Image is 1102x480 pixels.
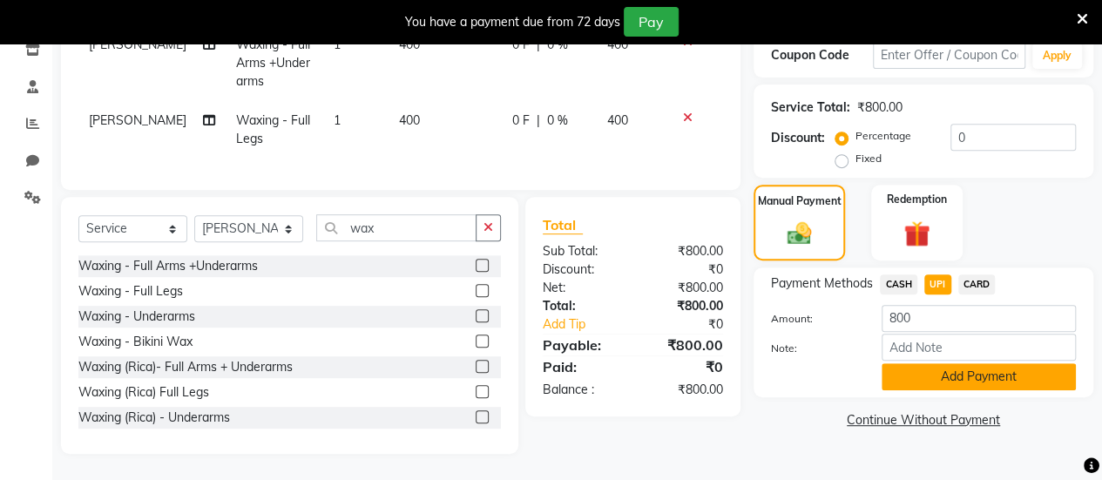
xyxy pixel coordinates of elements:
div: Discount: [530,260,633,279]
img: _gift.svg [896,218,938,250]
div: Waxing (Rica)- Full Arms + Underarms [78,358,293,376]
span: CARD [958,274,996,294]
div: Coupon Code [771,46,873,64]
span: 400 [399,37,420,52]
div: ₹800.00 [632,279,736,297]
span: UPI [924,274,951,294]
div: Waxing - Full Legs [78,282,183,301]
span: Total [543,216,583,234]
span: [PERSON_NAME] [89,37,186,52]
span: 400 [606,112,627,128]
div: ₹0 [650,315,736,334]
label: Note: [758,341,869,356]
div: Total: [530,297,633,315]
div: Sub Total: [530,242,633,260]
button: Apply [1032,43,1082,69]
div: Waxing (Rica) Full Legs [78,383,209,402]
span: 1 [334,37,341,52]
label: Manual Payment [758,193,842,209]
div: ₹800.00 [632,381,736,399]
span: CASH [880,274,917,294]
div: ₹800.00 [857,98,903,117]
button: Pay [624,7,679,37]
span: 0 F [512,112,530,130]
span: | [537,36,540,54]
input: Search or Scan [316,214,477,241]
div: Service Total: [771,98,850,117]
div: Waxing (Rica) - Underarms [78,409,230,427]
input: Amount [882,305,1076,332]
div: Discount: [771,129,825,147]
img: _cash.svg [780,220,820,247]
div: ₹800.00 [632,297,736,315]
span: 0 % [547,112,568,130]
a: Continue Without Payment [757,411,1090,429]
span: 1 [334,112,341,128]
div: Waxing - Full Arms +Underarms [78,257,258,275]
div: Net: [530,279,633,297]
div: Paid: [530,356,633,377]
div: Waxing - Underarms [78,308,195,326]
label: Redemption [887,192,947,207]
span: 0 F [512,36,530,54]
span: 400 [399,112,420,128]
div: Balance : [530,381,633,399]
span: Payment Methods [771,274,873,293]
span: | [537,112,540,130]
span: Waxing - Full Arms +Underarms [236,37,310,89]
a: Add Tip [530,315,650,334]
div: ₹800.00 [632,242,736,260]
label: Amount: [758,311,869,327]
div: Payable: [530,335,633,355]
label: Fixed [855,151,882,166]
div: ₹0 [632,260,736,279]
button: Add Payment [882,363,1076,390]
div: ₹800.00 [632,335,736,355]
span: [PERSON_NAME] [89,112,186,128]
span: 400 [606,37,627,52]
input: Add Note [882,334,1076,361]
div: You have a payment due from 72 days [405,13,620,31]
span: 0 % [547,36,568,54]
span: Waxing - Full Legs [236,112,310,146]
label: Percentage [855,128,911,144]
input: Enter Offer / Coupon Code [873,42,1025,69]
div: Waxing - Bikini Wax [78,333,193,351]
div: ₹0 [632,356,736,377]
